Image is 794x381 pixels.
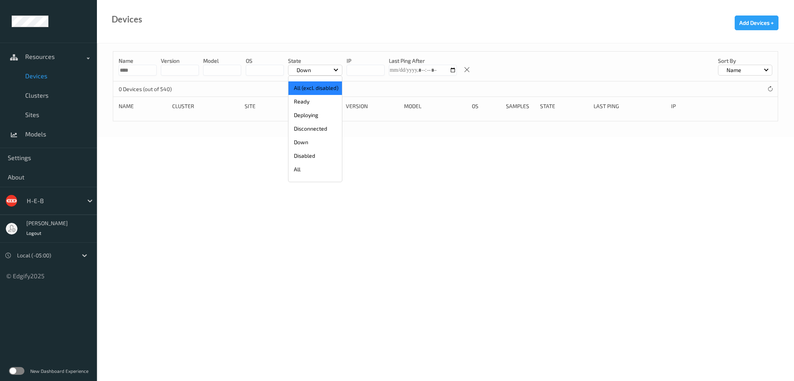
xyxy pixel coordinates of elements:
div: ip [671,102,728,110]
div: Samples [506,102,535,110]
div: version [346,102,399,110]
p: version [161,57,199,65]
p: Last Ping After [389,57,457,65]
p: Disabled [288,149,342,163]
p: Down [288,136,342,149]
p: All [288,163,342,176]
div: Site [245,102,340,110]
div: Name [119,102,167,110]
p: Ready [288,95,342,109]
p: All (excl. disabled) [288,81,342,95]
p: Name [724,66,744,74]
div: OS [472,102,501,110]
div: Last Ping [594,102,666,110]
div: Devices [112,16,142,23]
div: State [540,102,588,110]
p: Deploying [288,109,342,122]
p: IP [347,57,385,65]
div: Cluster [172,102,239,110]
p: Disconnected [288,122,342,136]
button: Add Devices + [735,16,778,30]
p: State [288,57,342,65]
p: Sort by [718,57,772,65]
p: Down [294,66,314,74]
p: Name [119,57,157,65]
p: 0 Devices (out of 540) [119,85,177,93]
div: Model [404,102,466,110]
p: model [203,57,241,65]
p: OS [246,57,284,65]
